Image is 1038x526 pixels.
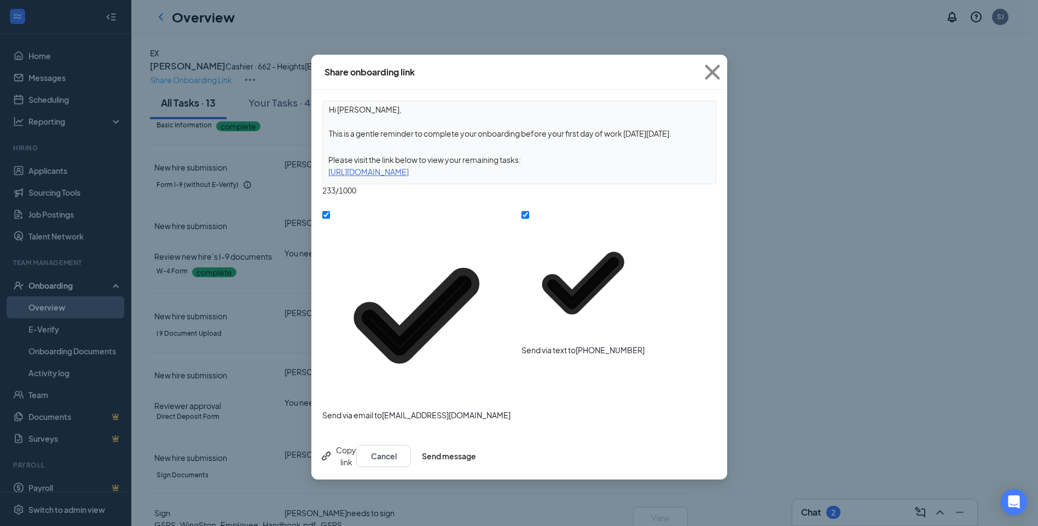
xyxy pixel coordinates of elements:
button: Close [698,55,727,90]
span: Send via text to [PHONE_NUMBER] [521,345,645,355]
input: Send via text to[PHONE_NUMBER] [521,211,529,219]
div: 233 / 1000 [322,184,716,196]
div: [URL][DOMAIN_NAME] [323,166,716,178]
button: Send message [422,445,476,467]
div: Share onboarding link [324,66,415,78]
svg: Cross [698,57,727,87]
div: Please visit the link below to view your remaining tasks: [323,154,716,166]
span: Send via email to [EMAIL_ADDRESS][DOMAIN_NAME] [322,410,511,420]
button: Cancel [356,445,411,467]
svg: Checkmark [521,221,645,344]
svg: Checkmark [322,221,511,410]
svg: Link [320,449,333,463]
div: Open Intercom Messenger [1001,489,1027,515]
input: Send via email to[EMAIL_ADDRESS][DOMAIN_NAME] [322,211,330,219]
textarea: Hi [PERSON_NAME], This is a gentle reminder to complete your onboarding before your first day of ... [323,101,716,142]
button: Link Copy link [320,444,356,468]
div: Copy link [320,444,356,468]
